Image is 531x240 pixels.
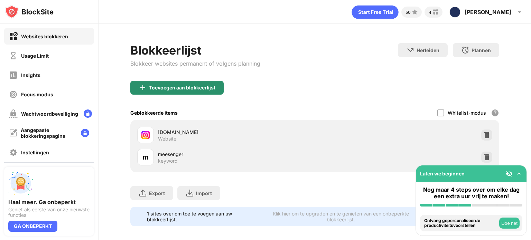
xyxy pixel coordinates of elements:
div: 4 [429,10,431,15]
div: Haal meer. Ga onbeperkt [8,199,90,205]
img: logo-blocksite.svg [5,5,54,19]
img: points-small.svg [411,8,419,16]
button: Doe het [499,218,520,229]
div: 1 sites over om toe te voegen aan uw blokkeerlijst. [147,211,258,222]
img: push-unlimited.svg [8,171,33,196]
div: Ontvang gepersonaliseerde productiviteitsvoorstellen [424,218,497,228]
img: customize-block-page-off.svg [9,129,17,137]
div: animation [352,5,399,19]
div: [PERSON_NAME] [465,9,511,16]
img: password-protection-off.svg [9,109,18,118]
div: Export [149,190,165,196]
div: keyword [158,158,178,164]
div: Nog maar 4 steps over om elke dag een extra uur vrij te maken! [420,186,522,200]
div: Website [158,136,176,142]
img: insights-off.svg [9,71,18,79]
img: settings-off.svg [9,148,18,157]
img: reward-small.svg [431,8,440,16]
div: Blokkeerlijst [130,43,260,57]
img: omni-setup-toggle.svg [515,170,522,177]
img: ACg8ocKEpNneaZLW5K_Z87RCpUz9ex-80W_d1Rsw9qE5o9zRJvFxHlAc=s96-c [449,7,460,18]
div: Herleiden [417,47,439,53]
div: Wachtwoordbeveiliging [21,111,78,117]
div: Websites blokkeren [21,33,68,39]
div: Plannen [472,47,491,53]
div: Usage Limit [21,53,49,59]
div: Laten we beginnen [420,171,465,176]
div: 50 [406,10,411,15]
div: meesenger [158,151,315,158]
div: Focus modus [21,92,53,97]
div: Toevoegen aan blokkeerlijst [149,85,215,90]
div: Import [196,190,212,196]
img: eye-not-visible.svg [506,170,513,177]
div: Insights [21,72,40,78]
img: favicons [141,131,150,139]
div: Geniet als eerste van onze nieuwste functies [8,207,90,218]
div: Whitelist-modus [448,110,486,116]
img: time-usage-off.svg [9,51,18,60]
div: Blokkeer websites permanent of volgens planning [130,60,260,67]
div: Klik hier om te upgraden en te genieten van een onbeperkte blokkeerlijst. [262,211,420,222]
div: Instellingen [21,150,49,155]
div: GA ONBEPERKT [8,221,57,232]
div: Geblokkeerde items [130,110,178,116]
img: focus-off.svg [9,90,18,99]
img: lock-menu.svg [84,109,92,118]
img: lock-menu.svg [81,129,89,137]
img: block-on.svg [9,32,18,41]
div: Aangepaste blokkeringspagina [21,127,75,139]
div: m [142,152,149,162]
div: [DOMAIN_NAME] [158,128,315,136]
